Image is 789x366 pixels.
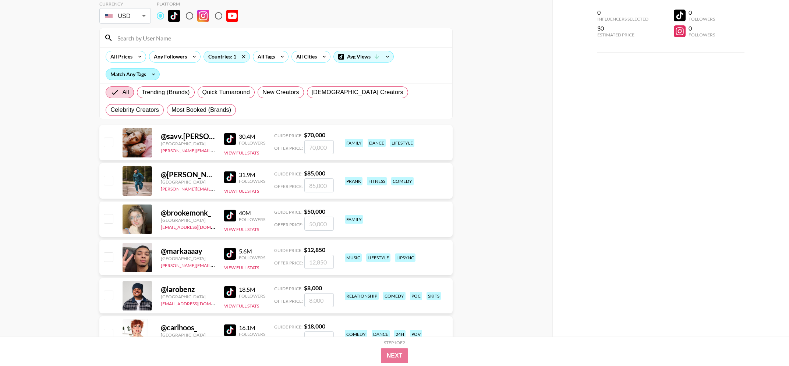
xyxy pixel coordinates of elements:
[304,217,334,231] input: 50,000
[262,88,299,97] span: New Creators
[304,255,334,269] input: 12,850
[224,227,259,232] button: View Full Stats
[239,324,265,331] div: 16.1M
[304,323,325,330] strong: $ 18,000
[239,140,265,146] div: Followers
[304,140,334,154] input: 70,000
[345,139,363,147] div: family
[224,265,259,270] button: View Full Stats
[101,10,149,22] div: USD
[366,253,390,262] div: lifestyle
[274,298,303,304] span: Offer Price:
[161,132,215,141] div: @ savv.[PERSON_NAME]
[410,292,422,300] div: poc
[202,88,250,97] span: Quick Turnaround
[161,323,215,332] div: @ carlhoos_
[224,210,236,221] img: TikTok
[239,133,265,140] div: 30.4M
[113,32,448,44] input: Search by User Name
[106,51,134,62] div: All Prices
[224,286,236,298] img: TikTok
[239,293,265,299] div: Followers
[239,286,265,293] div: 18.5M
[110,106,159,114] span: Celebrity Creators
[304,331,334,345] input: 18,000
[345,292,379,300] div: relationship
[274,286,302,291] span: Guide Price:
[224,188,259,194] button: View Full Stats
[274,324,302,330] span: Guide Price:
[395,253,415,262] div: lipsync
[427,292,441,300] div: skits
[142,88,190,97] span: Trending (Brands)
[274,260,303,266] span: Offer Price:
[161,170,215,179] div: @ [PERSON_NAME].[PERSON_NAME]
[383,292,406,300] div: comedy
[239,209,265,217] div: 40M
[161,246,215,256] div: @ markaaaay
[410,330,422,338] div: pov
[367,177,387,185] div: fitness
[239,255,265,260] div: Followers
[274,171,302,177] span: Guide Price:
[224,324,236,336] img: TikTok
[304,170,325,177] strong: $ 85,000
[149,51,188,62] div: Any Followers
[597,16,648,22] div: Influencers Selected
[689,25,715,32] div: 0
[597,9,648,16] div: 0
[239,217,265,222] div: Followers
[239,248,265,255] div: 5.6M
[689,9,715,16] div: 0
[391,177,414,185] div: comedy
[161,256,215,261] div: [GEOGRAPHIC_DATA]
[304,293,334,307] input: 8,000
[394,330,406,338] div: 24h
[161,223,235,230] a: [EMAIL_ADDRESS][DOMAIN_NAME]
[597,32,648,38] div: Estimated Price
[274,133,302,138] span: Guide Price:
[224,303,259,309] button: View Full Stats
[239,331,265,337] div: Followers
[224,133,236,145] img: TikTok
[372,330,390,338] div: dance
[274,222,303,227] span: Offer Price:
[161,294,215,299] div: [GEOGRAPHIC_DATA]
[168,10,180,22] img: TikTok
[161,208,215,217] div: @ brookemonk_
[345,215,363,224] div: family
[239,178,265,184] div: Followers
[304,131,325,138] strong: $ 70,000
[161,261,270,268] a: [PERSON_NAME][EMAIL_ADDRESS][DOMAIN_NAME]
[334,51,393,62] div: Avg Views
[161,332,215,338] div: [GEOGRAPHIC_DATA]
[274,145,303,151] span: Offer Price:
[226,10,238,22] img: YouTube
[239,171,265,178] div: 31.9M
[381,348,408,363] button: Next
[384,340,405,345] div: Step 1 of 2
[197,10,209,22] img: Instagram
[345,330,367,338] div: comedy
[274,184,303,189] span: Offer Price:
[390,139,414,147] div: lifestyle
[122,88,129,97] span: All
[161,179,215,185] div: [GEOGRAPHIC_DATA]
[597,25,648,32] div: $0
[345,177,362,185] div: prank
[99,1,151,7] div: Currency
[224,171,236,183] img: TikTok
[274,248,302,253] span: Guide Price:
[689,32,715,38] div: Followers
[304,208,325,215] strong: $ 50,000
[752,329,780,357] iframe: Drift Widget Chat Controller
[253,51,276,62] div: All Tags
[312,88,403,97] span: [DEMOGRAPHIC_DATA] Creators
[368,139,386,147] div: dance
[161,217,215,223] div: [GEOGRAPHIC_DATA]
[304,246,325,253] strong: $ 12,850
[204,51,250,62] div: Countries: 1
[304,178,334,192] input: 85,000
[161,185,270,192] a: [PERSON_NAME][EMAIL_ADDRESS][DOMAIN_NAME]
[161,146,270,153] a: [PERSON_NAME][EMAIL_ADDRESS][DOMAIN_NAME]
